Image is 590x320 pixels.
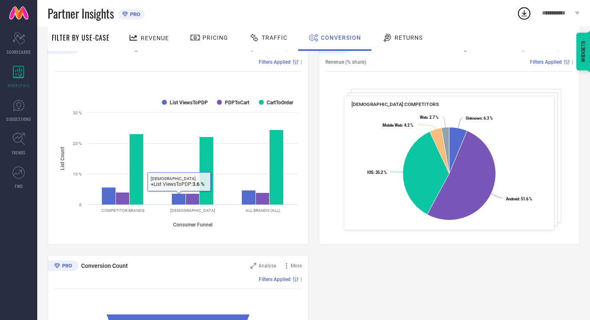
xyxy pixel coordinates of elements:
[79,202,82,207] text: 0
[170,208,215,213] text: [DEMOGRAPHIC_DATA]
[395,34,423,41] span: Returns
[267,100,294,106] text: CartToOrder
[225,100,249,106] text: PDPToCart
[367,170,387,175] text: : 35.2 %
[572,59,573,65] span: |
[506,197,519,201] tspan: Android
[48,260,78,273] div: Premium
[101,208,144,213] text: COMPETITOR BRANDS
[73,172,82,176] text: 10 %
[81,262,128,269] span: Conversion Count
[48,5,114,22] span: Partner Insights
[301,59,302,65] span: |
[517,6,532,21] div: Open download list
[352,101,439,107] span: [DEMOGRAPHIC_DATA]:COMPETITORS
[250,263,256,269] svg: Zoom
[141,35,169,41] span: Revenue
[291,263,302,269] span: More
[202,34,228,41] span: Pricing
[383,123,402,128] tspan: Mobile Web
[420,115,427,120] tspan: Web
[506,197,532,201] text: : 51.6 %
[262,34,287,41] span: Traffic
[73,141,82,146] text: 20 %
[321,34,361,41] span: Conversion
[325,59,366,65] span: Revenue (% share)
[7,82,30,89] span: WORKSPACE
[52,33,110,43] span: Filter By Use-Case
[170,100,208,106] text: List ViewsToPDP
[530,59,562,65] span: Filters Applied
[60,147,65,170] tspan: List Count
[173,222,212,228] tspan: Consumer Funnel
[258,263,276,269] span: Analyse
[466,116,493,120] text: : 6.3 %
[73,111,82,115] text: 30 %
[12,149,26,156] span: TRENDS
[6,116,31,122] span: SUGGESTIONS
[420,115,438,120] text: : 2.7 %
[259,59,291,65] span: Filters Applied
[128,11,140,17] span: PRO
[367,170,373,175] tspan: IOS
[301,277,302,282] span: |
[15,183,23,189] span: FWD
[466,116,482,120] tspan: Unknown
[246,208,280,213] text: ALL BRANDS (ALL)
[259,277,291,282] span: Filters Applied
[383,123,413,128] text: : 4.2 %
[7,49,31,55] span: SCORECARDS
